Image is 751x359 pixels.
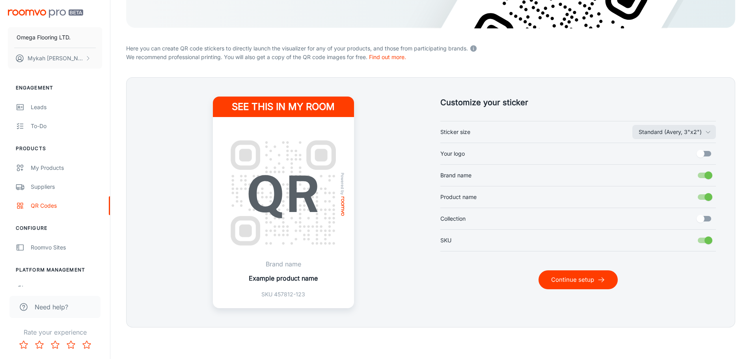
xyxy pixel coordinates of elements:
[222,132,345,254] img: QR Code Example
[249,273,318,283] p: Example product name
[31,285,102,294] div: User Administration
[16,337,32,353] button: Rate 1 star
[8,9,83,18] img: Roomvo PRO Beta
[440,128,470,136] span: Sticker size
[539,270,618,289] button: Continue setup
[126,43,735,53] p: Here you can create QR code stickers to directly launch the visualizer for any of your products, ...
[79,337,95,353] button: Rate 5 star
[8,48,102,69] button: Mykah [PERSON_NAME]
[440,171,471,180] span: Brand name
[31,182,102,191] div: Suppliers
[213,97,354,117] h4: See this in my room
[369,54,406,60] a: Find out more.
[249,290,318,299] p: SKU 457812-123
[339,173,347,195] span: Powered by
[249,259,318,269] p: Brand name
[63,337,79,353] button: Rate 4 star
[31,164,102,172] div: My Products
[440,214,466,223] span: Collection
[47,337,63,353] button: Rate 3 star
[632,125,716,139] button: Sticker size
[440,193,477,201] span: Product name
[440,149,465,158] span: Your logo
[28,54,83,63] p: Mykah [PERSON_NAME]
[31,122,102,130] div: To-do
[126,53,735,61] p: We recommend professional printing. You will also get a copy of the QR code images for free.
[31,103,102,112] div: Leads
[6,327,104,337] p: Rate your experience
[31,201,102,210] div: QR Codes
[341,197,344,216] img: roomvo
[440,236,451,245] span: SKU
[32,337,47,353] button: Rate 2 star
[8,27,102,48] button: Omega Flooring LTD.
[440,97,716,108] h5: Customize your sticker
[17,33,71,42] p: Omega Flooring LTD.
[35,302,68,312] span: Need help?
[31,243,102,252] div: Roomvo Sites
